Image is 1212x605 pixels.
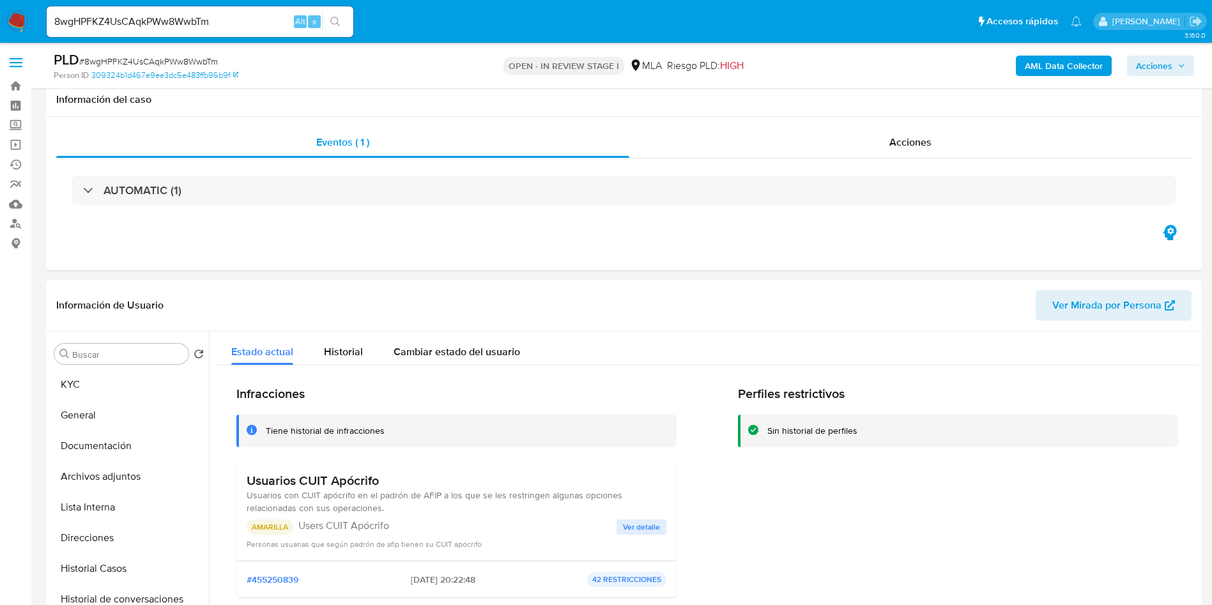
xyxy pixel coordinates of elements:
div: MLA [629,59,662,73]
button: search-icon [322,13,348,31]
div: AUTOMATIC (1) [72,176,1176,205]
h3: AUTOMATIC (1) [104,183,181,197]
span: Acciones [889,135,932,149]
p: OPEN - IN REVIEW STAGE I [503,57,624,75]
button: Historial Casos [49,553,209,584]
span: s [312,15,316,27]
a: Salir [1189,15,1202,28]
b: AML Data Collector [1025,56,1103,76]
button: Documentación [49,431,209,461]
span: # 8wgHPFKZ4UsCAqkPWw8WwbTm [79,55,218,68]
button: KYC [49,369,209,400]
span: Accesos rápidos [986,15,1058,28]
a: 309324b1d467e9ee3dc5e483ffb96b9f [91,70,238,81]
button: General [49,400,209,431]
button: Direcciones [49,523,209,553]
p: valeria.duch@mercadolibre.com [1112,15,1185,27]
button: Buscar [59,349,70,359]
span: Acciones [1136,56,1172,76]
b: Person ID [54,70,89,81]
button: Volver al orden por defecto [194,349,204,363]
span: Riesgo PLD: [667,59,744,73]
span: Eventos ( 1 ) [316,135,369,149]
button: Ver Mirada por Persona [1036,290,1192,321]
button: Acciones [1127,56,1194,76]
a: Notificaciones [1071,16,1082,27]
span: Ver Mirada por Persona [1052,290,1162,321]
input: Buscar [72,349,183,360]
button: Lista Interna [49,492,209,523]
b: PLD [54,49,79,70]
span: HIGH [720,58,744,73]
h1: Información de Usuario [56,299,164,312]
h1: Información del caso [56,93,1192,106]
button: Archivos adjuntos [49,461,209,492]
span: Alt [295,15,305,27]
button: AML Data Collector [1016,56,1112,76]
input: Buscar usuario o caso... [47,13,353,30]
